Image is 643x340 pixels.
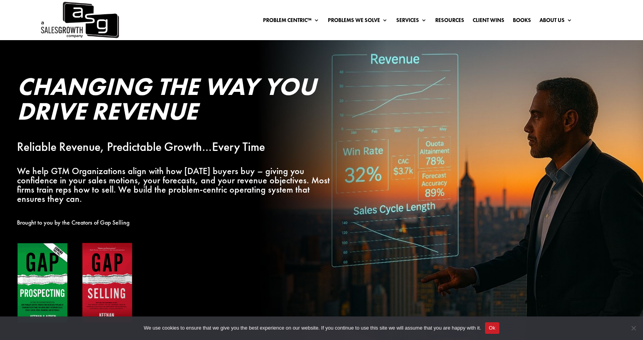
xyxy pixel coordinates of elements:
[435,17,464,26] a: Resources
[263,17,319,26] a: Problem Centric™
[328,17,388,26] a: Problems We Solve
[513,17,531,26] a: Books
[17,74,332,127] h2: Changing the Way You Drive Revenue
[17,242,133,324] img: Gap Books
[144,324,481,332] span: We use cookies to ensure that we give you the best experience on our website. If you continue to ...
[629,324,637,332] span: No
[485,322,499,334] button: Ok
[396,17,427,26] a: Services
[17,218,332,227] p: Brought to you by the Creators of Gap Selling
[473,17,504,26] a: Client Wins
[17,166,332,203] p: We help GTM Organizations align with how [DATE] buyers buy – giving you confidence in your sales ...
[540,17,572,26] a: About Us
[17,142,332,152] p: Reliable Revenue, Predictable Growth…Every Time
